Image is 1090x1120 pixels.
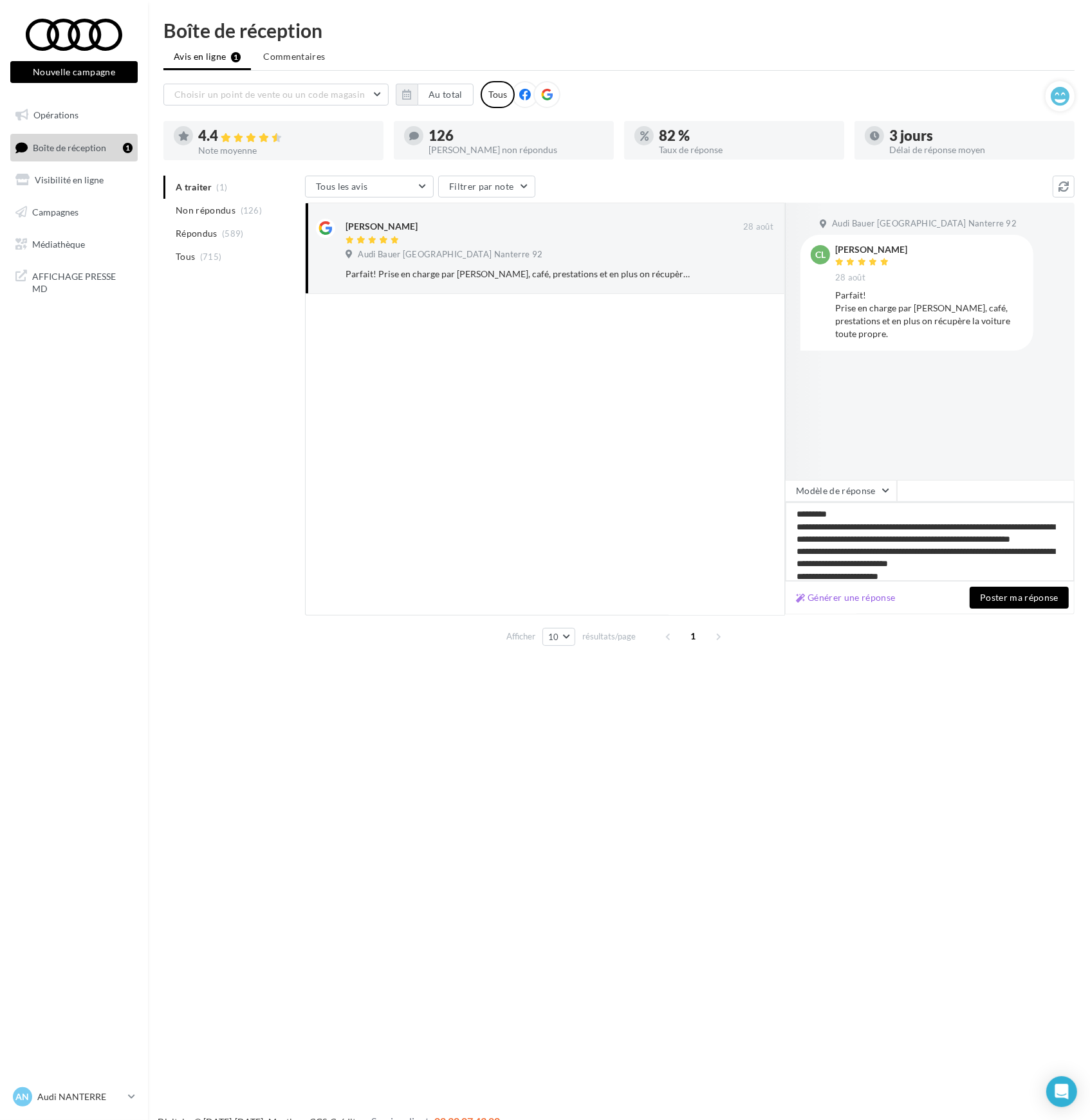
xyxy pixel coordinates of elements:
div: 126 [429,129,604,143]
button: Au total [396,84,474,106]
div: 82 % [659,129,834,143]
span: AFFICHAGE PRESSE MD [32,268,133,295]
div: Open Intercom Messenger [1046,1076,1077,1107]
span: Visibilité en ligne [35,174,104,185]
span: Cl [815,248,826,261]
div: Taux de réponse [659,145,834,154]
a: Boîte de réception1 [8,134,140,161]
span: 10 [548,632,559,642]
a: Opérations [8,102,140,129]
a: Campagnes [8,199,140,226]
span: Afficher [506,630,535,643]
a: AFFICHAGE PRESSE MD [8,262,140,300]
span: Tous [176,250,195,263]
div: Parfait! Prise en charge par [PERSON_NAME], café, prestations et en plus on récupère la voiture t... [346,268,690,280]
button: Filtrer par note [438,176,535,197]
div: Délai de réponse moyen [889,145,1064,154]
button: Au total [418,84,474,106]
span: résultats/page [582,630,636,643]
div: 1 [123,143,133,153]
div: Boîte de réception [163,21,1075,40]
div: Note moyenne [198,146,373,155]
span: 1 [683,626,704,647]
button: Générer une réponse [791,590,901,605]
span: Audi Bauer [GEOGRAPHIC_DATA] Nanterre 92 [358,249,542,261]
span: Choisir un point de vente ou un code magasin [174,89,365,100]
span: (715) [200,252,222,262]
button: Modèle de réponse [785,480,897,502]
span: (589) [222,228,244,239]
a: Médiathèque [8,231,140,258]
button: 10 [542,628,575,646]
span: Répondus [176,227,217,240]
span: Médiathèque [32,238,85,249]
div: [PERSON_NAME] [346,220,418,233]
span: 28 août [835,272,865,284]
span: Opérations [33,109,79,120]
span: Audi Bauer [GEOGRAPHIC_DATA] Nanterre 92 [832,218,1017,230]
div: Parfait! Prise en charge par [PERSON_NAME], café, prestations et en plus on récupère la voiture t... [835,289,1023,340]
div: [PERSON_NAME] non répondus [429,145,604,154]
span: AN [16,1090,30,1103]
button: Poster ma réponse [970,587,1069,609]
button: Nouvelle campagne [10,61,138,83]
span: Campagnes [32,207,79,217]
a: Visibilité en ligne [8,167,140,194]
div: Tous [481,81,515,108]
span: Boîte de réception [33,142,106,152]
span: Non répondus [176,204,236,217]
div: 3 jours [889,129,1064,143]
button: Tous les avis [305,176,434,197]
a: AN Audi NANTERRE [10,1085,138,1109]
p: Audi NANTERRE [37,1090,123,1103]
span: 28 août [743,221,773,233]
span: Commentaires [263,50,325,63]
span: (126) [241,205,263,216]
button: Choisir un point de vente ou un code magasin [163,84,389,106]
div: 4.4 [198,129,373,143]
span: Tous les avis [316,181,368,192]
div: [PERSON_NAME] [835,245,907,254]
